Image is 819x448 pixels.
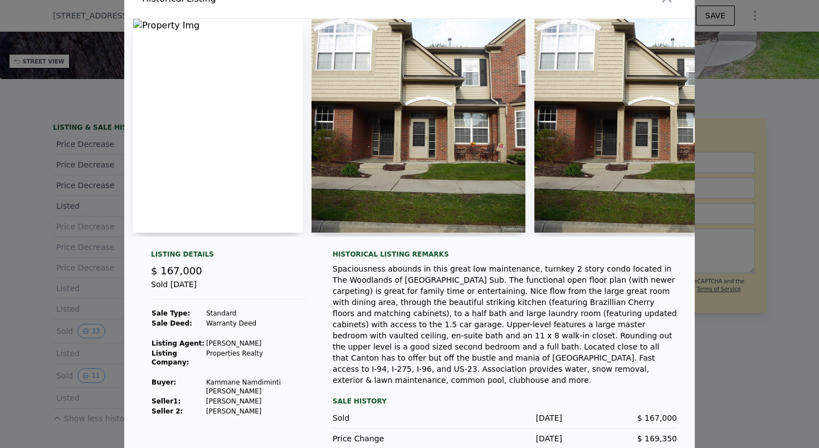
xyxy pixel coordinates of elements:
[333,395,677,408] div: Sale History
[534,19,748,233] img: Property Img
[152,309,190,317] strong: Sale Type:
[152,339,204,347] strong: Listing Agent:
[206,308,306,318] td: Standard
[447,412,562,424] div: [DATE]
[206,377,306,396] td: Kammane Namdiminti [PERSON_NAME]
[637,413,677,422] span: $ 167,000
[152,397,181,405] strong: Seller 1 :
[152,349,189,366] strong: Listing Company:
[311,19,525,233] img: Property Img
[152,407,183,415] strong: Seller 2:
[151,250,306,263] div: Listing Details
[447,433,562,444] div: [DATE]
[151,279,306,299] div: Sold [DATE]
[333,433,447,444] div: Price Change
[637,434,677,443] span: $ 169,350
[151,265,202,277] span: $ 167,000
[206,348,306,367] td: Properties Realty
[206,338,306,348] td: [PERSON_NAME]
[206,396,306,406] td: [PERSON_NAME]
[333,250,677,259] div: Historical Listing remarks
[152,378,176,386] strong: Buyer :
[206,406,306,416] td: [PERSON_NAME]
[333,412,447,424] div: Sold
[152,319,192,327] strong: Sale Deed:
[133,19,303,233] img: Property Img
[333,263,677,386] div: Spaciousness abounds in this great low maintenance, turnkey 2 story condo located in The Woodland...
[206,318,306,328] td: Warranty Deed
